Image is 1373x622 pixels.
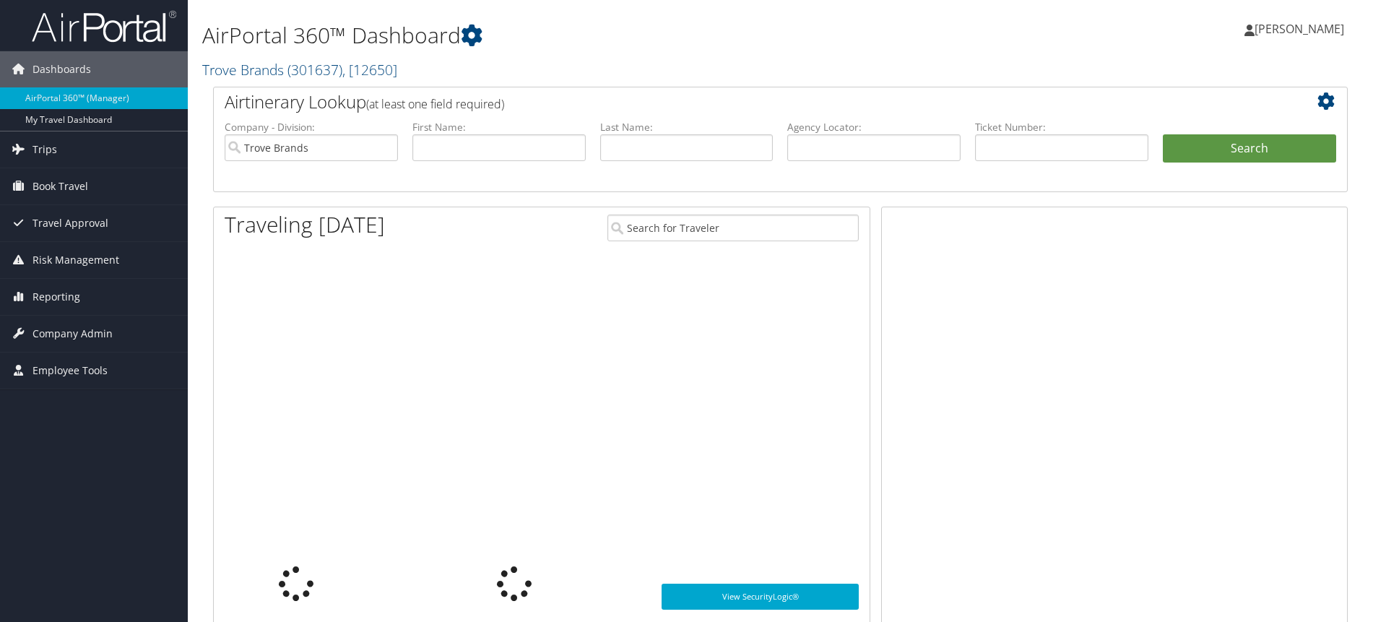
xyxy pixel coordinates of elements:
[1163,134,1336,163] button: Search
[33,353,108,389] span: Employee Tools
[202,20,973,51] h1: AirPortal 360™ Dashboard
[975,120,1148,134] label: Ticket Number:
[600,120,774,134] label: Last Name:
[32,9,176,43] img: airportal-logo.png
[225,90,1242,114] h2: Airtinerary Lookup
[33,279,80,315] span: Reporting
[202,60,397,79] a: Trove Brands
[225,210,385,240] h1: Traveling [DATE]
[33,316,113,352] span: Company Admin
[342,60,397,79] span: , [ 12650 ]
[366,96,504,112] span: (at least one field required)
[1255,21,1344,37] span: [PERSON_NAME]
[33,131,57,168] span: Trips
[287,60,342,79] span: ( 301637 )
[607,215,859,241] input: Search for Traveler
[33,205,108,241] span: Travel Approval
[662,584,859,610] a: View SecurityLogic®
[412,120,586,134] label: First Name:
[225,120,398,134] label: Company - Division:
[33,51,91,87] span: Dashboards
[33,242,119,278] span: Risk Management
[33,168,88,204] span: Book Travel
[787,120,961,134] label: Agency Locator:
[1244,7,1359,51] a: [PERSON_NAME]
